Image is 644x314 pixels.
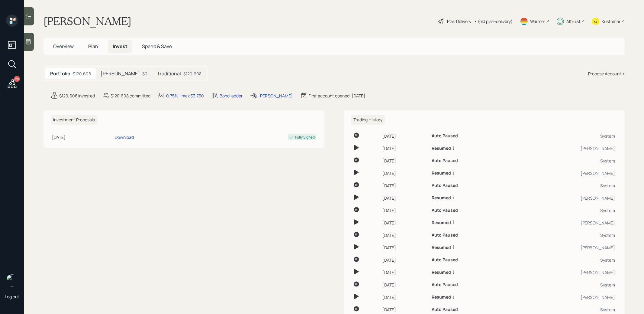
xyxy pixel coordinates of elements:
div: First account opened: [DATE] [308,93,365,99]
h6: Resumed [432,220,451,225]
div: • (old plan-delivery) [474,18,513,25]
div: [DATE] [382,257,427,263]
div: [DATE] [382,207,427,214]
div: $120,608 committed [111,93,150,99]
div: System [515,133,615,139]
div: System [515,182,615,189]
div: [DATE] [382,145,427,152]
div: [PERSON_NAME] [515,220,615,226]
div: [DATE] [382,282,427,288]
h6: Auto Paused [432,233,458,238]
div: [DATE] [382,306,427,313]
div: [DATE] [382,244,427,251]
div: System [515,306,615,313]
div: 0.75% | max $3,750 [166,93,204,99]
h6: Resumed [432,270,451,275]
div: System [515,207,615,214]
div: System [515,232,615,238]
h5: [PERSON_NAME] [101,71,140,77]
div: [DATE] [382,170,427,176]
div: System [515,282,615,288]
div: Bond ladder [220,93,243,99]
div: Warmer [530,18,545,25]
div: Fully Signed [295,135,315,140]
h6: Auto Paused [432,257,458,263]
h5: Portfolio [50,71,70,77]
h6: Resumed [432,171,451,176]
div: [DATE] [382,220,427,226]
span: Overview [53,43,74,50]
div: [PERSON_NAME] [515,195,615,201]
div: [DATE] [382,195,427,201]
div: [DATE] [382,133,427,139]
h6: Auto Paused [432,282,458,287]
div: [DATE] [382,232,427,238]
div: $120,608 [73,70,91,77]
h6: Auto Paused [432,183,458,188]
h6: Auto Paused [432,307,458,312]
div: Log out [5,294,19,299]
div: Altruist [566,18,581,25]
div: 20 [14,76,20,82]
div: Download [115,134,134,140]
span: Plan [88,43,98,50]
h6: Resumed [432,146,451,151]
h6: Auto Paused [432,208,458,213]
h6: Trading History [351,115,385,125]
div: $120,608 [183,70,201,77]
div: [DATE] [52,134,112,140]
div: [PERSON_NAME] [515,269,615,276]
div: [PERSON_NAME] [515,170,615,176]
div: $0 [142,70,147,77]
div: $120,608 invested [59,93,95,99]
div: [DATE] [382,269,427,276]
img: treva-nostdahl-headshot.png [6,274,18,286]
h5: Traditional [157,71,181,77]
div: [DATE] [382,182,427,189]
div: Propose Account + [588,70,625,77]
div: [PERSON_NAME] [515,294,615,300]
h6: Auto Paused [432,158,458,163]
div: System [515,257,615,263]
div: Plan Delivery [447,18,471,25]
div: [DATE] [382,158,427,164]
div: Kustomer [602,18,620,25]
h1: [PERSON_NAME] [43,15,131,28]
div: [PERSON_NAME] [515,244,615,251]
h6: Resumed [432,195,451,201]
h6: Investment Proposals [51,115,97,125]
div: [DATE] [382,294,427,300]
h6: Resumed [432,245,451,250]
div: System [515,158,615,164]
h6: Resumed [432,295,451,300]
span: Spend & Save [142,43,172,50]
div: [PERSON_NAME] [258,93,293,99]
h6: Auto Paused [432,133,458,139]
div: [PERSON_NAME] [515,145,615,152]
span: Invest [113,43,127,50]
